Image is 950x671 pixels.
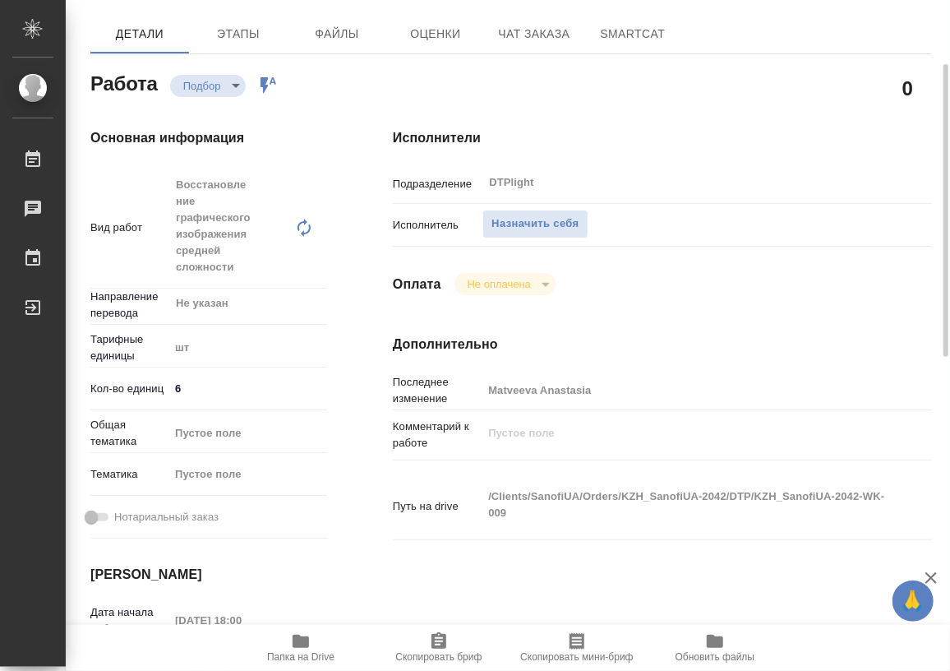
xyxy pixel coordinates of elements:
[482,378,887,402] input: Пустое поле
[169,609,313,632] input: Пустое поле
[100,24,179,44] span: Детали
[593,24,672,44] span: SmartCat
[170,75,246,97] div: Подбор
[393,374,482,407] p: Последнее изменение
[169,419,327,447] div: Пустое поле
[90,289,169,322] p: Направление перевода
[482,483,887,527] textarea: /Clients/SanofiUA/Orders/KZH_SanofiUA-2042/DTP/KZH_SanofiUA-2042-WK-009
[90,128,327,148] h4: Основная информация
[463,277,536,291] button: Не оплачена
[676,651,755,663] span: Обновить файлы
[199,24,278,44] span: Этапы
[267,651,334,663] span: Папка на Drive
[393,176,482,192] p: Подразделение
[297,24,376,44] span: Файлы
[393,335,932,354] h4: Дополнительно
[508,625,646,671] button: Скопировать мини-бриф
[899,584,927,618] span: 🙏
[520,651,633,663] span: Скопировать мини-бриф
[646,625,784,671] button: Обновить файлы
[393,275,441,294] h4: Оплата
[90,417,169,450] p: Общая тематика
[482,210,588,238] button: Назначить себя
[232,625,370,671] button: Папка на Drive
[90,381,169,397] p: Кол-во единиц
[495,24,574,44] span: Чат заказа
[395,651,482,663] span: Скопировать бриф
[902,74,913,102] h2: 0
[169,460,327,488] div: Пустое поле
[393,498,482,515] p: Путь на drive
[175,425,307,442] div: Пустое поле
[393,128,932,148] h4: Исполнители
[396,24,475,44] span: Оценки
[370,625,508,671] button: Скопировать бриф
[90,565,327,585] h4: [PERSON_NAME]
[169,377,327,400] input: ✎ Введи что-нибудь
[892,581,934,622] button: 🙏
[90,604,169,637] p: Дата начала работ
[454,273,556,295] div: Подбор
[175,466,307,483] div: Пустое поле
[178,79,226,93] button: Подбор
[393,419,482,451] p: Комментарий к работе
[90,466,169,483] p: Тематика
[90,331,169,364] p: Тарифные единицы
[491,215,579,234] span: Назначить себя
[169,334,327,362] div: шт
[90,67,158,97] h2: Работа
[114,509,219,525] span: Нотариальный заказ
[393,217,482,234] p: Исполнитель
[90,220,169,236] p: Вид работ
